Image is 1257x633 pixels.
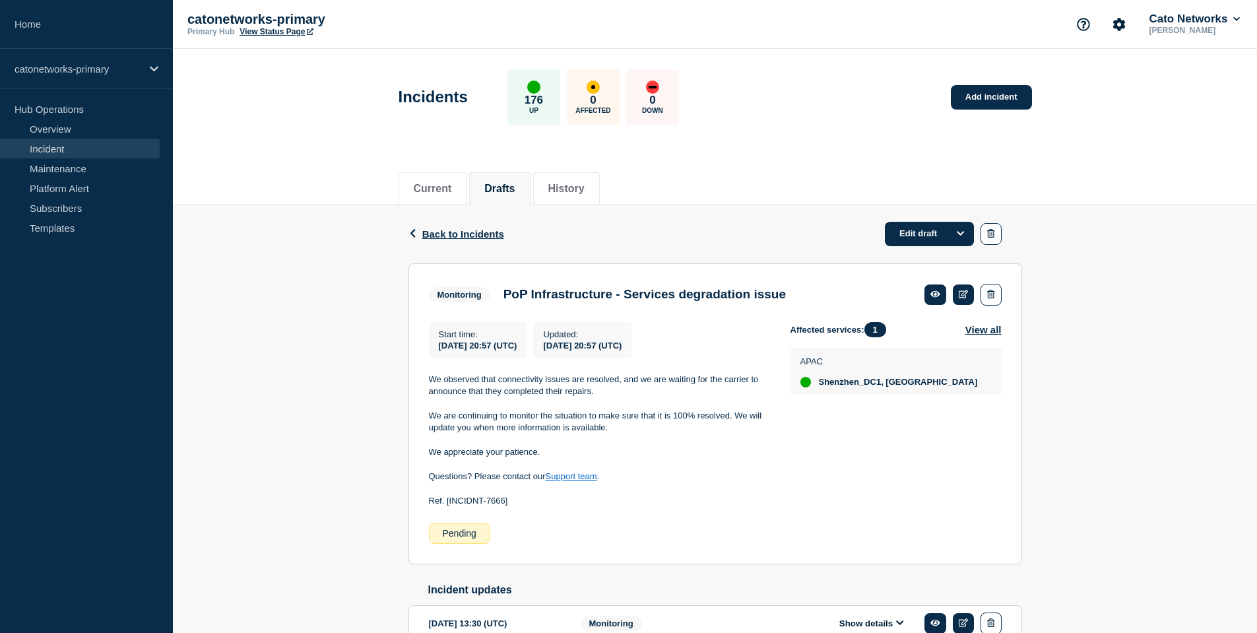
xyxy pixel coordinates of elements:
p: Updated : [543,329,622,339]
div: up [800,377,811,387]
div: affected [587,81,600,94]
h1: Incidents [399,88,468,106]
div: [DATE] 20:57 (UTC) [543,339,622,350]
p: APAC [800,356,978,366]
button: Show details [835,618,908,629]
p: 0 [590,94,596,107]
span: [DATE] 20:57 (UTC) [439,341,517,350]
span: 1 [864,322,886,337]
p: Primary Hub [187,27,234,36]
p: [PERSON_NAME] [1146,26,1242,35]
p: We are continuing to monitor the situation to make sure that it is 100% resolved. We will update ... [429,410,769,434]
p: Affected [575,107,610,114]
div: down [646,81,659,94]
p: catonetworks-primary [15,63,141,75]
span: Monitoring [581,616,642,631]
h2: Incident updates [428,584,1022,596]
a: Add incident [951,85,1032,110]
a: Edit draft [885,222,974,246]
span: Back to Incidents [422,228,504,240]
p: 176 [525,94,543,107]
button: Support [1070,11,1097,38]
p: catonetworks-primary [187,12,451,27]
p: We appreciate your patience. [429,446,769,458]
p: Ref. [INCIDNT-7666] [429,495,769,507]
button: Cato Networks [1146,13,1242,26]
p: We observed that connectivity issues are resolved, and we are waiting for the carrier to announce... [429,374,769,398]
button: Drafts [484,183,515,195]
a: Support team [546,471,597,481]
button: Current [414,183,452,195]
p: Down [642,107,663,114]
h3: PoP Infrastructure - Services degradation issue [503,287,786,302]
p: 0 [649,94,655,107]
button: Account settings [1105,11,1133,38]
p: Up [529,107,538,114]
button: View all [965,322,1002,337]
button: Options [948,222,974,246]
button: Back to Incidents [408,228,504,240]
button: History [548,183,585,195]
span: Affected services: [790,322,893,337]
span: Monitoring [429,287,490,302]
a: View Status Page [240,27,313,36]
span: Shenzhen_DC1, [GEOGRAPHIC_DATA] [819,377,978,387]
p: Start time : [439,329,517,339]
div: up [527,81,540,94]
p: Questions? Please contact our . [429,471,769,483]
div: Pending [429,523,490,544]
